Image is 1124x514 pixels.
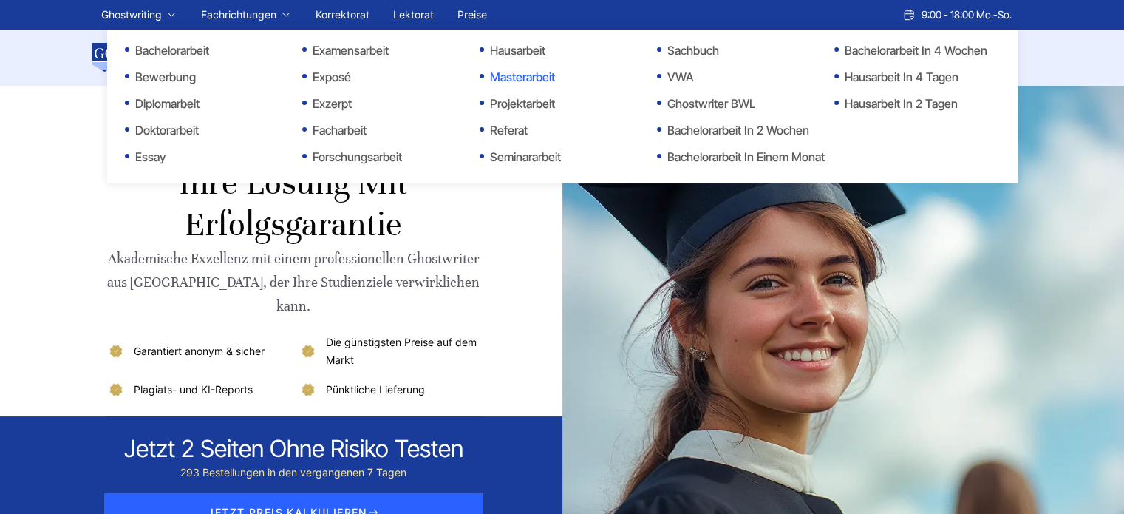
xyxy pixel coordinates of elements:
[657,95,805,112] a: Ghostwriter BWL
[480,95,627,112] a: Projektarbeit
[302,68,450,86] a: Exposé
[124,464,463,481] div: 293 Bestellungen in den vergangenen 7 Tagen
[125,95,273,112] a: Diplomarbeit
[393,8,434,21] a: Lektorat
[902,9,916,21] img: Schedule
[302,41,450,59] a: Examensarbeit
[316,8,369,21] a: Korrektorat
[107,247,480,318] div: Akademische Exzellenz mit einem professionellen Ghostwriter aus [GEOGRAPHIC_DATA], der Ihre Studi...
[480,121,627,139] a: Referat
[125,68,273,86] a: Bewerbung
[201,6,276,24] a: Fachrichtungen
[922,6,1012,24] span: 9:00 - 18:00 Mo.-So.
[125,121,273,139] a: Doktorarbeit
[302,148,450,166] a: Forschungsarbeit
[480,68,627,86] a: Masterarbeit
[101,6,162,24] a: Ghostwriting
[125,148,273,166] a: Essay
[657,121,805,139] a: Bachelorarbeit in 2 Wochen
[89,43,196,72] img: logo wirschreiben
[107,381,288,399] li: Plagiats- und KI-Reports
[107,121,480,246] h1: Ghostwriter Österreich - Ihre Lösung mit Erfolgsgarantie
[107,342,125,360] img: Garantiert anonym & sicher
[107,334,288,369] li: Garantiert anonym & sicher
[480,148,627,166] a: Seminararbeit
[480,41,627,59] a: Hausarbeit
[657,41,805,59] a: Sachbuch
[124,434,463,464] div: Jetzt 2 seiten ohne risiko testen
[834,41,982,59] a: Bachelorarbeit in 4 Wochen
[299,334,480,369] li: Die günstigsten Preise auf dem Markt
[107,381,125,399] img: Plagiats- und KI-Reports
[302,95,450,112] a: Exzerpt
[299,381,317,399] img: Pünktliche Lieferung
[299,342,317,360] img: Die günstigsten Preise auf dem Markt
[834,68,982,86] a: Hausarbeit in 4 Tagen
[299,381,480,399] li: Pünktliche Lieferung
[125,41,273,59] a: Bachelorarbeit
[457,8,487,21] a: Preise
[834,95,982,112] a: Hausarbeit in 2 Tagen
[657,68,805,86] a: VWA
[302,121,450,139] a: Facharbeit
[657,148,805,166] a: Bachelorarbeit in einem Monat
